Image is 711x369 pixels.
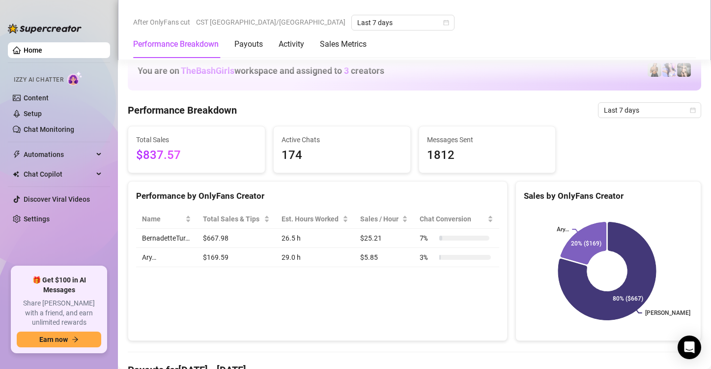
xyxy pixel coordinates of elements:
[17,276,101,295] span: 🎁 Get $100 in AI Messages
[181,65,234,76] span: TheBashGirls
[13,171,19,178] img: Chat Copilot
[604,103,695,118] span: Last 7 days
[279,38,304,50] div: Activity
[344,65,349,76] span: 3
[282,146,402,165] span: 174
[24,215,50,223] a: Settings
[677,63,691,77] img: Bonnie
[443,20,449,26] span: calendar
[138,65,384,76] h1: You are on workspace and assigned to creators
[427,146,548,165] span: 1812
[17,332,101,347] button: Earn nowarrow-right
[360,214,400,224] span: Sales / Hour
[414,210,499,229] th: Chat Conversion
[420,252,435,263] span: 3 %
[645,309,694,316] text: [PERSON_NAME]...
[354,210,414,229] th: Sales / Hour
[24,94,49,102] a: Content
[354,229,414,248] td: $25.21
[67,71,83,86] img: AI Chatter
[136,248,197,267] td: Ary…
[196,15,345,30] span: CST [GEOGRAPHIC_DATA]/[GEOGRAPHIC_DATA]
[13,151,21,158] span: thunderbolt
[24,195,90,203] a: Discover Viral Videos
[24,110,42,118] a: Setup
[427,134,548,145] span: Messages Sent
[203,214,261,224] span: Total Sales & Tips
[420,214,485,224] span: Chat Conversion
[282,214,341,224] div: Est. Hours Worked
[136,229,197,248] td: BernadetteTur…
[24,125,74,133] a: Chat Monitoring
[282,134,402,145] span: Active Chats
[524,189,693,203] div: Sales by OnlyFans Creator
[557,226,569,233] text: Ary…
[234,38,263,50] div: Payouts
[133,38,219,50] div: Performance Breakdown
[136,210,197,229] th: Name
[142,214,183,224] span: Name
[128,103,237,117] h4: Performance Breakdown
[39,336,68,343] span: Earn now
[357,15,449,30] span: Last 7 days
[24,46,42,54] a: Home
[24,166,93,182] span: Chat Copilot
[648,63,661,77] img: BernadetteTur
[320,38,367,50] div: Sales Metrics
[17,299,101,328] span: Share [PERSON_NAME] with a friend, and earn unlimited rewards
[136,134,257,145] span: Total Sales
[678,336,701,359] div: Open Intercom Messenger
[133,15,190,30] span: After OnlyFans cut
[14,75,63,85] span: Izzy AI Chatter
[197,229,275,248] td: $667.98
[420,233,435,244] span: 7 %
[72,336,79,343] span: arrow-right
[276,248,354,267] td: 29.0 h
[197,210,275,229] th: Total Sales & Tips
[662,63,676,77] img: Ary
[136,189,499,203] div: Performance by OnlyFans Creator
[690,107,696,113] span: calendar
[197,248,275,267] td: $169.59
[354,248,414,267] td: $5.85
[24,147,93,162] span: Automations
[136,146,257,165] span: $837.57
[276,229,354,248] td: 26.5 h
[8,24,82,33] img: logo-BBDzfeDw.svg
